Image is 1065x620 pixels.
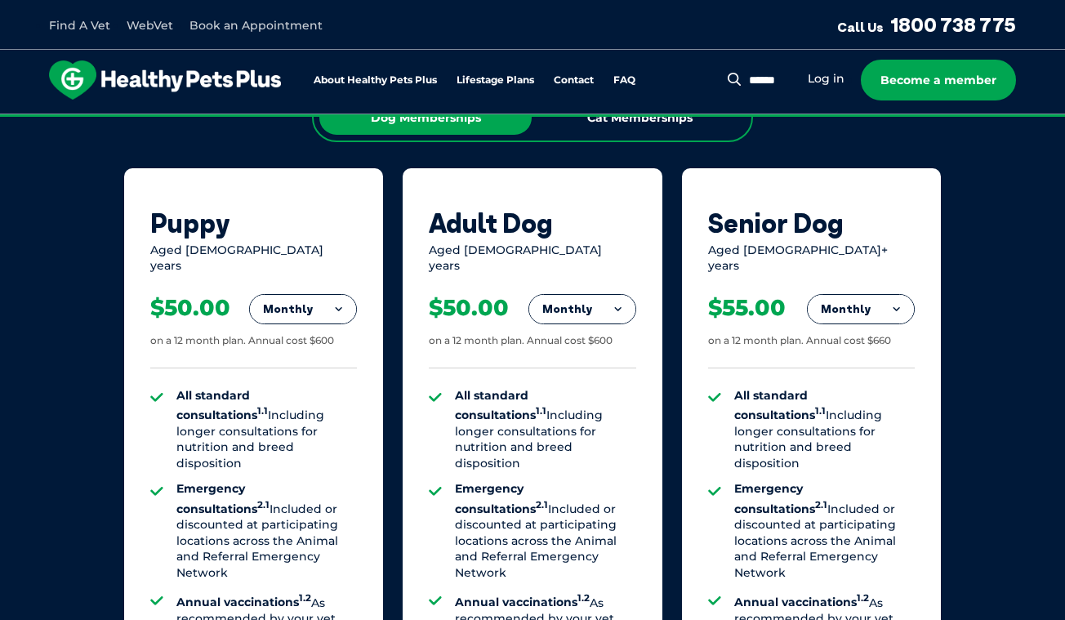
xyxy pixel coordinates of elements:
[250,295,356,324] button: Monthly
[176,595,311,609] strong: Annual vaccinations
[176,481,270,515] strong: Emergency consultations
[319,100,532,135] div: Dog Memberships
[554,75,594,86] a: Contact
[734,481,827,515] strong: Emergency consultations
[455,481,548,515] strong: Emergency consultations
[314,75,437,86] a: About Healthy Pets Plus
[455,481,635,581] li: Included or discounted at participating locations across the Animal and Referral Emergency Network
[429,294,509,322] div: $50.00
[808,71,844,87] a: Log in
[734,388,826,422] strong: All standard consultations
[536,405,546,417] sup: 1.1
[734,388,915,472] li: Including longer consultations for nutrition and breed disposition
[429,207,635,239] div: Adult Dog
[837,19,884,35] span: Call Us
[577,593,590,604] sup: 1.2
[49,60,281,100] img: hpp-logo
[176,388,357,472] li: Including longer consultations for nutrition and breed disposition
[49,18,110,33] a: Find A Vet
[457,75,534,86] a: Lifestage Plans
[228,114,838,129] span: Proactive, preventative wellness program designed to keep your pet healthier and happier for longer
[708,207,915,239] div: Senior Dog
[734,595,869,609] strong: Annual vaccinations
[189,18,323,33] a: Book an Appointment
[815,405,826,417] sup: 1.1
[861,60,1016,100] a: Become a member
[150,294,230,322] div: $50.00
[455,388,635,472] li: Including longer consultations for nutrition and breed disposition
[257,405,268,417] sup: 1.1
[724,71,745,87] button: Search
[533,100,746,135] div: Cat Memberships
[708,334,891,348] div: on a 12 month plan. Annual cost $660
[150,207,357,239] div: Puppy
[857,593,869,604] sup: 1.2
[127,18,173,33] a: WebVet
[299,593,311,604] sup: 1.2
[808,295,914,324] button: Monthly
[176,481,357,581] li: Included or discounted at participating locations across the Animal and Referral Emergency Network
[429,243,635,274] div: Aged [DEMOGRAPHIC_DATA] years
[176,388,268,422] strong: All standard consultations
[815,499,827,511] sup: 2.1
[455,595,590,609] strong: Annual vaccinations
[429,334,613,348] div: on a 12 month plan. Annual cost $600
[536,499,548,511] sup: 2.1
[455,388,546,422] strong: All standard consultations
[708,294,786,322] div: $55.00
[734,481,915,581] li: Included or discounted at participating locations across the Animal and Referral Emergency Network
[150,334,334,348] div: on a 12 month plan. Annual cost $600
[708,243,915,274] div: Aged [DEMOGRAPHIC_DATA]+ years
[529,295,635,324] button: Monthly
[837,12,1016,37] a: Call Us1800 738 775
[257,499,270,511] sup: 2.1
[613,75,635,86] a: FAQ
[150,243,357,274] div: Aged [DEMOGRAPHIC_DATA] years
